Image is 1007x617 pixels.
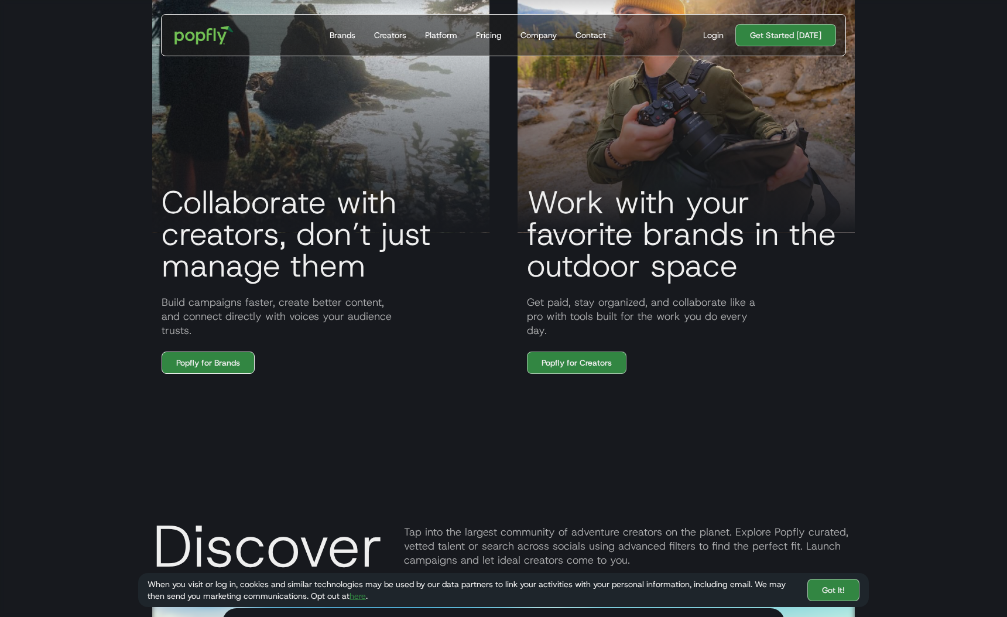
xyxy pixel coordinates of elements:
p: Build campaigns faster, create better content, and connect directly with voices your audience tru... [152,295,489,338]
a: Contact [571,15,611,56]
a: Got It! [807,579,859,601]
div: Pricing [476,29,502,41]
a: Pricing [471,15,506,56]
a: here [350,591,366,601]
a: Company [516,15,561,56]
div: Discover [152,517,383,575]
a: Brands [325,15,360,56]
div: Contact [576,29,606,41]
div: Company [520,29,557,41]
div: Platform [425,29,457,41]
div: Tap into the largest community of adventure creators on the planet. Explore Popfly curated, vette... [404,525,855,567]
h3: Work with your favorite brands in the outdoor space [518,186,855,281]
a: home [166,18,242,53]
a: Popfly for Creators [527,352,626,374]
a: Popfly for Brands [162,352,255,374]
div: Brands [330,29,355,41]
div: Creators [374,29,406,41]
a: Get Started [DATE] [735,24,836,46]
div: Login [703,29,724,41]
a: Creators [369,15,411,56]
a: Platform [420,15,462,56]
p: Get paid, stay organized, and collaborate like a pro with tools built for the work you do every day. [518,295,855,338]
a: Login [698,29,728,41]
div: When you visit or log in, cookies and similar technologies may be used by our data partners to li... [148,578,798,602]
h3: Collaborate with creators, don’t just manage them [152,186,489,281]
